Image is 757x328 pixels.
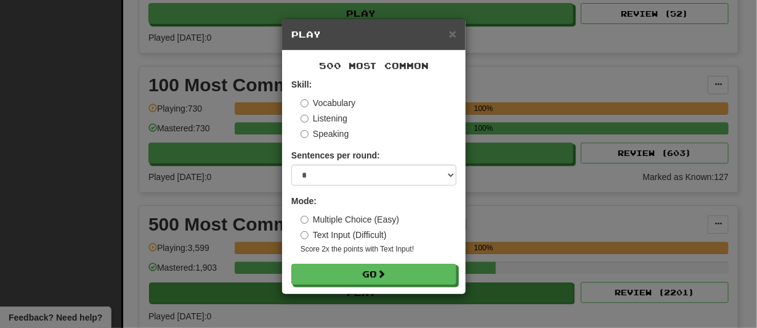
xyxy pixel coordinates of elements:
small: Score 2x the points with Text Input ! [301,244,456,255]
input: Vocabulary [301,99,309,107]
strong: Mode: [291,196,317,206]
span: 500 Most Common [319,60,429,71]
label: Speaking [301,128,349,140]
button: Close [449,27,456,40]
label: Vocabulary [301,97,355,109]
strong: Skill: [291,80,312,89]
h5: Play [291,28,456,41]
label: Text Input (Difficult) [301,229,387,241]
label: Sentences per round: [291,149,380,162]
input: Speaking [301,130,309,138]
input: Multiple Choice (Easy) [301,216,309,224]
label: Listening [301,112,347,125]
span: × [449,27,456,41]
label: Multiple Choice (Easy) [301,213,399,226]
input: Listening [301,115,309,123]
input: Text Input (Difficult) [301,231,309,239]
button: Go [291,264,456,285]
